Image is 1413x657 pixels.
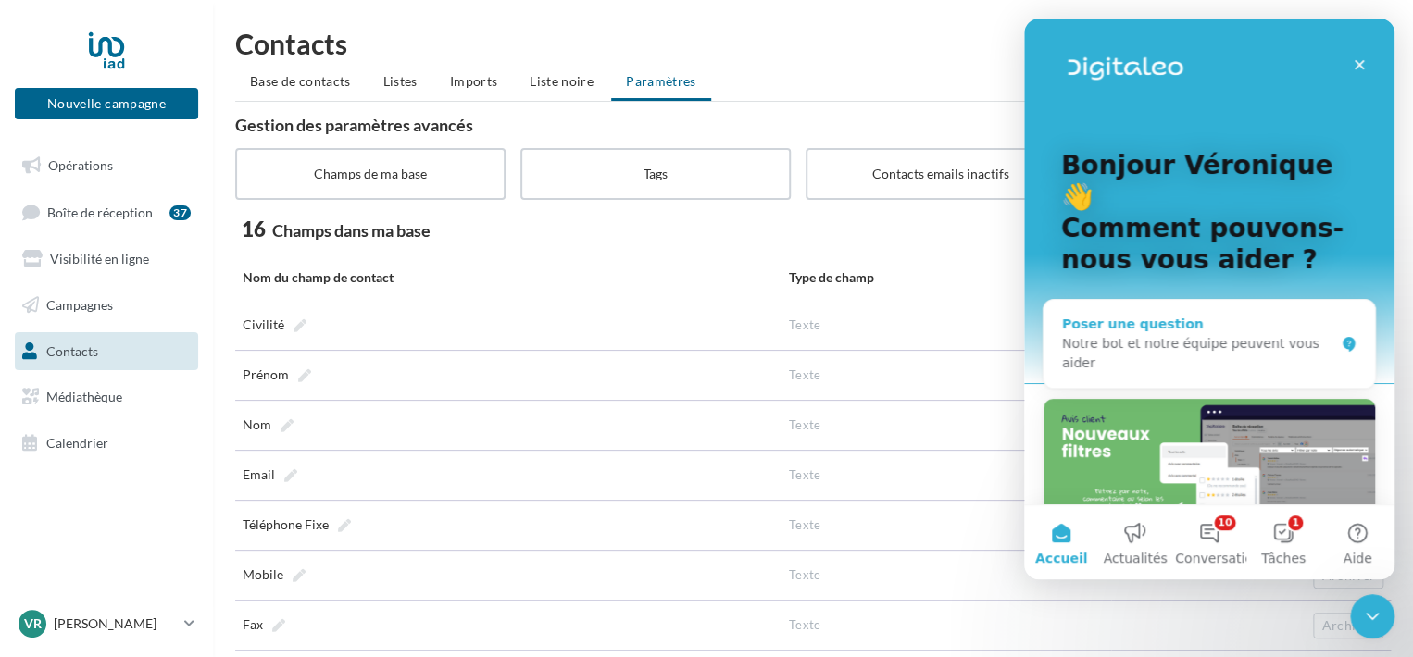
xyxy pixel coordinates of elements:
[11,332,202,371] a: Contacts
[47,204,153,219] span: Boîte de réception
[383,73,418,89] span: Listes
[11,378,202,416] a: Médiathèque
[15,88,198,119] button: Nouvelle campagne
[530,73,594,89] span: Liste noire
[235,30,1391,57] h1: Contacts
[11,240,202,279] a: Visibilité en ligne
[11,192,202,232] a: Boîte de réception37
[243,512,351,538] span: Téléphone Fixe
[1313,613,1383,638] button: Archiver
[243,362,311,388] span: Prénom
[789,617,1104,634] div: Texte
[520,148,791,200] label: Tags
[46,435,108,451] span: Calendrier
[46,297,113,313] span: Campagnes
[1350,594,1394,638] iframe: Intercom live chat
[789,567,1104,584] div: Texte
[15,606,198,641] a: Vr [PERSON_NAME]
[243,312,306,338] span: Civilité
[11,424,202,463] a: Calendrier
[169,205,191,220] div: 37
[235,261,782,301] th: Nom du champ de contact
[1024,19,1394,579] iframe: Intercom live chat
[46,342,98,358] span: Contacts
[242,215,266,243] span: 16
[450,73,497,89] span: Imports
[235,117,1391,133] div: Gestion des paramètres avancés
[243,462,297,488] span: Email
[782,261,1111,301] th: Type de champ
[789,317,1104,334] div: Texte
[11,146,202,185] a: Opérations
[789,467,1104,484] div: Texte
[789,367,1104,384] div: Texte
[235,148,506,200] label: Champs de ma base
[46,389,122,404] span: Médiathèque
[789,417,1104,434] div: Texte
[243,412,294,438] span: Nom
[54,614,177,633] p: [PERSON_NAME]
[243,562,306,588] span: Mobile
[806,148,1076,200] label: Contacts emails inactifs
[272,220,431,241] span: Champs dans ma base
[789,517,1104,534] div: Texte
[50,251,149,267] span: Visibilité en ligne
[24,614,42,633] span: Vr
[48,157,113,173] span: Opérations
[250,73,351,89] span: Base de contacts
[11,286,202,325] a: Campagnes
[243,612,285,638] span: Fax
